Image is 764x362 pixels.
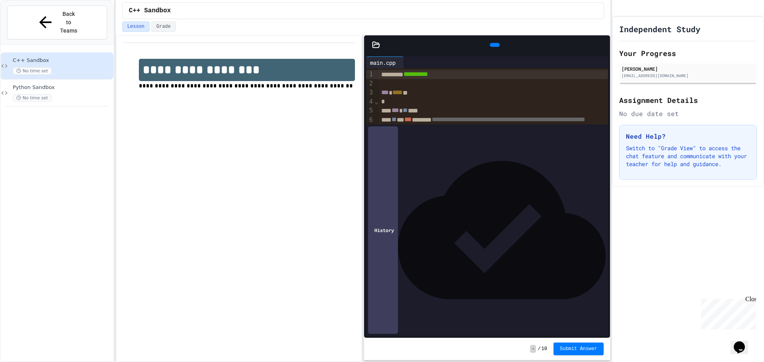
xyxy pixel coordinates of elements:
div: [PERSON_NAME] [622,65,754,72]
div: main.cpp [366,56,404,68]
h2: Assignment Details [619,95,757,106]
span: Back to Teams [59,10,78,35]
div: 5 [366,106,374,115]
button: Submit Answer [554,343,604,355]
button: Back to Teams [7,6,107,39]
button: Grade [151,21,176,32]
h2: Your Progress [619,48,757,59]
span: No time set [13,67,52,75]
div: 2 [366,79,374,88]
div: main.cpp [366,58,400,67]
div: 6 [366,116,374,125]
div: No due date set [619,109,757,118]
div: 4 [366,97,374,106]
div: 1 [366,70,374,79]
h3: Need Help? [626,132,750,141]
span: - [530,345,536,353]
iframe: chat widget [698,296,756,329]
div: Chat with us now!Close [3,3,55,50]
span: Fold line [374,98,379,105]
iframe: chat widget [731,330,756,354]
div: History [368,126,398,334]
div: 3 [366,88,374,97]
span: 10 [542,346,547,352]
button: Lesson [122,21,150,32]
span: Submit Answer [560,346,597,352]
p: Switch to "Grade View" to access the chat feature and communicate with your teacher for help and ... [626,144,750,168]
span: No time set [13,94,52,102]
span: / [538,346,540,352]
span: C++ Sandbox [129,6,171,15]
div: [EMAIL_ADDRESS][DOMAIN_NAME] [622,73,754,79]
span: C++ Sandbox [13,57,112,64]
h1: Independent Study [619,23,700,35]
span: Python Sandbox [13,84,112,91]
